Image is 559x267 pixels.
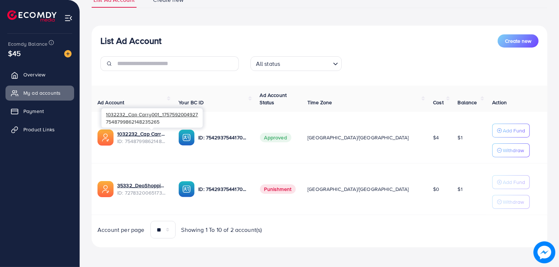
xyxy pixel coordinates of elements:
[492,99,507,106] span: Action
[23,89,61,97] span: My ad accounts
[23,126,55,133] span: Product Links
[97,181,114,197] img: ic-ads-acc.e4c84228.svg
[503,126,525,135] p: Add Fund
[282,57,330,69] input: Search for option
[198,133,248,142] p: ID: 7542937544170848257
[106,111,198,118] span: 1032232_Cap Carry001_1757592004927
[492,143,530,157] button: Withdraw
[97,99,125,106] span: Ad Account
[8,40,47,48] span: Ecomdy Balance
[117,189,167,196] span: ID: 7278320065173471233
[117,130,167,138] a: 1032232_Cap Carry001_1757592004927
[102,108,203,128] div: 7548799862148235265
[64,14,73,22] img: menu
[117,182,167,197] div: <span class='underline'>35332_DeoShopping_1694615969111</span></br>7278320065173471233
[503,178,525,187] p: Add Fund
[458,99,477,106] span: Balance
[179,129,195,146] img: ic-ba-acc.ded83a64.svg
[260,91,287,106] span: Ad Account Status
[5,86,74,100] a: My ad accounts
[250,56,342,71] div: Search for option
[433,185,439,193] span: $0
[5,122,74,137] a: Product Links
[97,129,114,146] img: ic-ads-acc.e4c84228.svg
[5,67,74,82] a: Overview
[5,104,74,119] a: Payment
[458,185,463,193] span: $1
[505,37,531,45] span: Create new
[198,185,248,193] p: ID: 7542937544170848257
[117,182,167,189] a: 35332_DeoShopping_1694615969111
[533,241,555,263] img: image
[8,48,21,59] span: $45
[23,108,44,115] span: Payment
[117,138,167,145] span: ID: 7548799862148235265
[492,175,530,189] button: Add Fund
[492,195,530,209] button: Withdraw
[254,59,282,69] span: All status
[458,134,463,141] span: $1
[492,124,530,138] button: Add Fund
[307,99,332,106] span: Time Zone
[23,71,45,78] span: Overview
[97,226,145,234] span: Account per page
[433,99,444,106] span: Cost
[503,198,524,206] p: Withdraw
[260,184,296,194] span: Punishment
[179,99,204,106] span: Your BC ID
[307,185,409,193] span: [GEOGRAPHIC_DATA]/[GEOGRAPHIC_DATA]
[181,226,262,234] span: Showing 1 To 10 of 2 account(s)
[498,34,539,48] button: Create new
[64,50,72,57] img: image
[260,133,291,142] span: Approved
[7,10,57,22] img: logo
[100,35,161,46] h3: List Ad Account
[433,134,439,141] span: $4
[307,134,409,141] span: [GEOGRAPHIC_DATA]/[GEOGRAPHIC_DATA]
[179,181,195,197] img: ic-ba-acc.ded83a64.svg
[503,146,524,155] p: Withdraw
